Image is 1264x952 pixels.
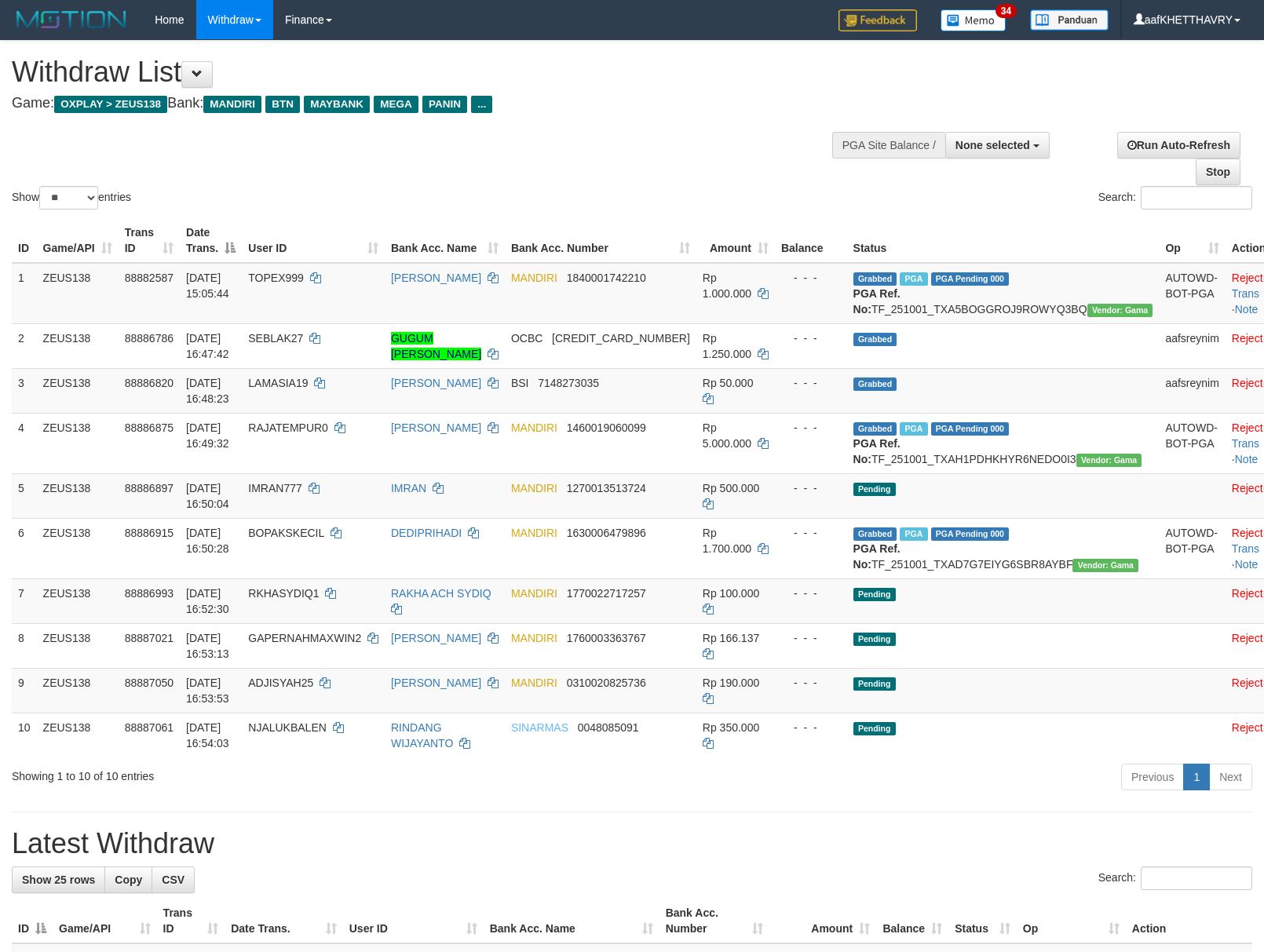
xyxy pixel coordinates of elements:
td: AUTOWD-BOT-PGA [1159,518,1225,578]
h1: Withdraw List [12,57,827,88]
div: - - - [781,270,841,286]
span: Vendor URL: https://trx31.1velocity.biz [1087,304,1153,317]
td: 8 [12,623,37,668]
span: Copy 1460019060099 to clipboard [567,421,646,434]
label: Search: [1098,866,1252,890]
th: ID [12,218,37,263]
td: 9 [12,668,37,713]
td: 2 [12,323,37,368]
span: 34 [995,4,1017,18]
td: 10 [12,713,37,757]
th: Amount: activate to sort column ascending [696,218,775,263]
span: 88886820 [125,377,174,389]
span: SEBLAK27 [248,332,303,345]
th: ID: activate to sort column descending [12,899,53,943]
td: ZEUS138 [37,473,119,518]
a: Note [1235,453,1259,465]
span: Grabbed [853,378,897,391]
a: [PERSON_NAME] [391,272,481,284]
td: ZEUS138 [37,668,119,713]
span: PGA Pending [931,272,1010,286]
td: 7 [12,578,37,623]
select: Showentries [39,186,98,210]
span: Marked by aafsolysreylen [900,527,927,541]
td: AUTOWD-BOT-PGA [1159,413,1225,473]
label: Show entries [12,186,131,210]
th: Bank Acc. Number: activate to sort column ascending [659,899,769,943]
span: Pending [853,722,896,735]
input: Search: [1141,186,1252,210]
span: MANDIRI [203,96,261,113]
th: User ID: activate to sort column ascending [343,899,484,943]
span: Grabbed [853,333,897,346]
th: Date Trans.: activate to sort column ascending [225,899,343,943]
button: None selected [945,132,1050,159]
span: 88882587 [125,272,174,284]
td: ZEUS138 [37,368,119,413]
div: - - - [781,720,841,735]
span: MANDIRI [511,421,557,434]
th: Game/API: activate to sort column ascending [53,899,157,943]
span: [DATE] 16:54:03 [186,721,229,750]
a: Stop [1196,159,1240,185]
td: ZEUS138 [37,413,119,473]
th: Date Trans.: activate to sort column descending [180,218,242,263]
span: IMRAN777 [248,482,301,494]
label: Search: [1098,186,1252,210]
td: ZEUS138 [37,263,119,324]
td: AUTOWD-BOT-PGA [1159,263,1225,324]
span: RKHASYDIQ1 [248,587,319,600]
th: Bank Acc. Number: activate to sort column ascending [505,218,696,263]
span: Copy 1630006479896 to clipboard [567,527,646,539]
span: Rp 1.000.000 [703,272,751,300]
td: 3 [12,368,37,413]
th: Status [847,218,1160,263]
b: PGA Ref. No: [853,542,901,571]
div: - - - [781,330,841,346]
td: aafsreynim [1159,323,1225,368]
img: Feedback.jpg [838,9,917,31]
span: MANDIRI [511,527,557,539]
b: PGA Ref. No: [853,437,901,465]
span: Rp 1.250.000 [703,332,751,360]
span: MANDIRI [511,632,557,644]
span: [DATE] 16:50:28 [186,527,229,555]
div: - - - [781,675,841,691]
div: - - - [781,585,841,601]
th: Action [1126,899,1252,943]
a: DEDIPRIHADI [391,527,462,539]
td: aafsreynim [1159,368,1225,413]
h1: Latest Withdraw [12,828,1252,859]
span: Rp 500.000 [703,482,759,494]
span: Copy 7148273035 to clipboard [538,377,599,389]
div: Showing 1 to 10 of 10 entries [12,762,515,784]
a: Show 25 rows [12,866,105,893]
span: Pending [853,483,896,496]
span: [DATE] 16:53:53 [186,677,229,705]
span: OXPLAY > ZEUS138 [54,96,167,113]
a: RAKHA ACH SYDIQ [391,587,491,600]
span: Pending [853,633,896,646]
span: Rp 1.700.000 [703,527,751,555]
span: SINARMAS [511,721,568,734]
span: MANDIRI [511,272,557,284]
div: - - - [781,420,841,436]
div: - - - [781,525,841,541]
div: - - - [781,480,841,496]
span: RAJATEMPUR0 [248,421,328,434]
span: Grabbed [853,422,897,436]
span: [DATE] 16:52:30 [186,587,229,615]
th: Op: activate to sort column ascending [1159,218,1225,263]
td: TF_251001_TXAH1PDHKHYR6NEDO0I3 [847,413,1160,473]
a: [PERSON_NAME] [391,377,481,389]
a: [PERSON_NAME] [391,677,481,689]
span: GAPERNAHMAXWIN2 [248,632,361,644]
a: Reject [1232,332,1263,345]
span: Rp 100.000 [703,587,759,600]
span: MANDIRI [511,482,557,494]
a: [PERSON_NAME] [391,632,481,644]
th: Trans ID: activate to sort column ascending [157,899,225,943]
span: BSI [511,377,529,389]
a: Note [1235,558,1259,571]
th: Trans ID: activate to sort column ascending [119,218,180,263]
